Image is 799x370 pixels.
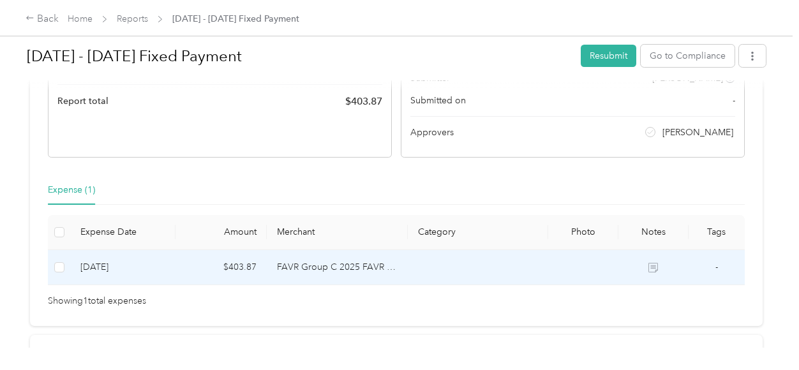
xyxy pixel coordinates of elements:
[641,45,735,67] button: Go to Compliance
[57,94,108,108] span: Report total
[175,250,267,285] td: $403.87
[70,250,175,285] td: 9-1-2025
[408,215,548,250] th: Category
[48,183,95,197] div: Expense (1)
[733,94,735,107] span: -
[410,94,466,107] span: Submitted on
[172,12,299,26] span: [DATE] - [DATE] Fixed Payment
[689,215,745,250] th: Tags
[715,262,718,272] span: -
[689,250,745,285] td: -
[48,294,146,308] span: Showing 1 total expenses
[345,94,382,109] span: $ 403.87
[27,41,572,71] h1: Sep 1 - 30, 2025 Fixed Payment
[728,299,799,370] iframe: Everlance-gr Chat Button Frame
[267,250,407,285] td: FAVR Group C 2025 FAVR program
[175,215,267,250] th: Amount
[699,226,735,237] div: Tags
[117,13,148,24] a: Reports
[618,215,689,250] th: Notes
[581,45,636,67] button: Resubmit
[267,215,407,250] th: Merchant
[68,13,93,24] a: Home
[410,126,454,139] span: Approvers
[26,11,59,27] div: Back
[548,215,618,250] th: Photo
[70,215,175,250] th: Expense Date
[662,126,733,139] span: [PERSON_NAME]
